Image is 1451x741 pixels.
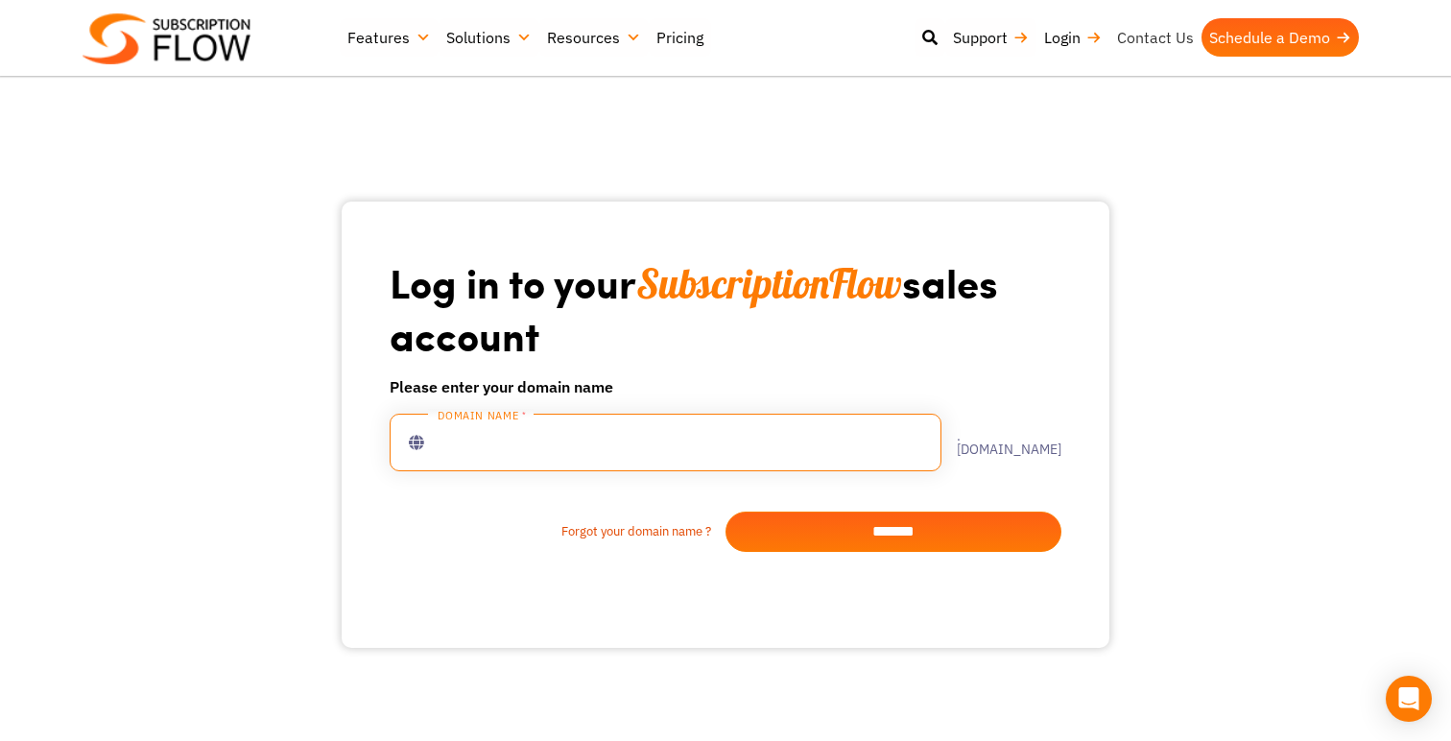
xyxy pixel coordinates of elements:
a: Schedule a Demo [1201,18,1359,57]
a: Contact Us [1109,18,1201,57]
a: Solutions [439,18,539,57]
a: Support [945,18,1036,57]
img: Subscriptionflow [83,13,250,64]
h6: Please enter your domain name [390,375,1061,398]
a: Forgot your domain name ? [390,522,725,541]
a: Pricing [649,18,711,57]
h1: Log in to your sales account [390,257,1061,360]
span: SubscriptionFlow [636,258,902,309]
div: Open Intercom Messenger [1386,676,1432,722]
a: Login [1036,18,1109,57]
label: .[DOMAIN_NAME] [941,429,1061,456]
a: Resources [539,18,649,57]
a: Features [340,18,439,57]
